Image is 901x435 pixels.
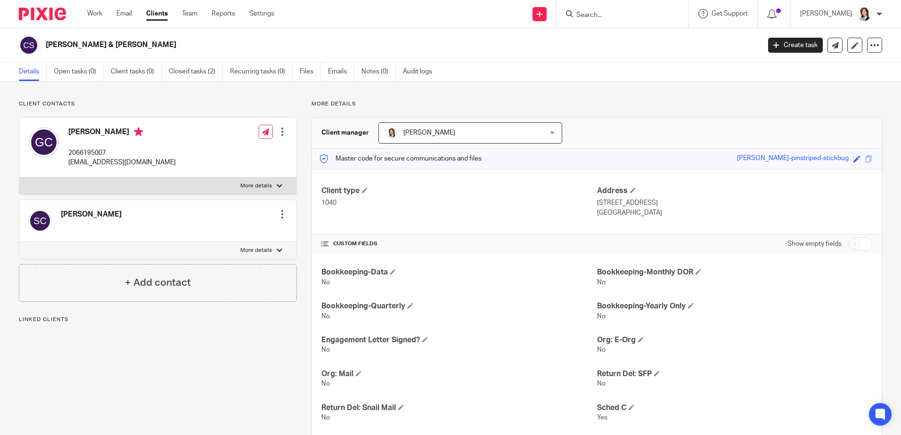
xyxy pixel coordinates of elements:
[61,209,122,219] h4: [PERSON_NAME]
[768,38,823,53] a: Create task
[54,63,104,81] a: Open tasks (0)
[29,209,51,232] img: svg%3E
[597,186,872,196] h4: Address
[575,11,660,20] input: Search
[319,154,482,163] p: Master code for secure communications and files
[134,127,143,137] i: Primary
[182,9,197,18] a: Team
[321,380,330,387] span: No
[597,346,606,353] span: No
[230,63,293,81] a: Recurring tasks (0)
[403,63,439,81] a: Audit logs
[321,403,597,413] h4: Return Del: Snail Mail
[321,346,330,353] span: No
[597,208,872,217] p: [GEOGRAPHIC_DATA]
[321,198,597,208] p: 1040
[68,158,176,167] p: [EMAIL_ADDRESS][DOMAIN_NAME]
[321,267,597,277] h4: Bookkeeping-Data
[597,198,872,208] p: [STREET_ADDRESS]
[800,9,852,18] p: [PERSON_NAME]
[19,100,297,108] p: Client contacts
[597,369,872,379] h4: Return Del: SFP
[249,9,274,18] a: Settings
[19,316,297,323] p: Linked clients
[169,63,223,81] a: Closed tasks (2)
[321,279,330,286] span: No
[87,9,102,18] a: Work
[300,63,321,81] a: Files
[321,313,330,320] span: No
[111,63,162,81] a: Client tasks (0)
[712,10,748,17] span: Get Support
[321,414,330,421] span: No
[321,369,597,379] h4: Org: Mail
[597,267,872,277] h4: Bookkeeping-Monthly DOR
[240,247,272,254] p: More details
[19,8,66,20] img: Pixie
[146,9,168,18] a: Clients
[116,9,132,18] a: Email
[403,129,455,136] span: [PERSON_NAME]
[361,63,396,81] a: Notes (0)
[321,301,597,311] h4: Bookkeeping-Quarterly
[597,279,606,286] span: No
[321,335,597,345] h4: Engagement Letter Signed?
[597,380,606,387] span: No
[386,127,397,138] img: BW%20Website%203%20-%20square.jpg
[737,153,849,164] div: [PERSON_NAME]-pinstriped-stickbug
[68,127,176,139] h4: [PERSON_NAME]
[240,182,272,190] p: More details
[857,7,872,22] img: BW%20Website%203%20-%20square.jpg
[597,403,872,413] h4: Sched C
[311,100,882,108] p: More details
[321,128,369,137] h3: Client manager
[46,40,612,50] h2: [PERSON_NAME] & [PERSON_NAME]
[125,275,191,290] h4: + Add contact
[597,313,606,320] span: No
[787,239,842,249] label: Show empty fields
[321,186,597,196] h4: Client type
[68,148,176,158] p: 2066195007
[321,240,597,248] h4: CUSTOM FIELDS
[597,414,607,421] span: Yes
[19,35,39,55] img: svg%3E
[19,63,47,81] a: Details
[29,127,59,157] img: svg%3E
[597,301,872,311] h4: Bookkeeping-Yearly Only
[212,9,235,18] a: Reports
[597,335,872,345] h4: Org: E-Org
[328,63,354,81] a: Emails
